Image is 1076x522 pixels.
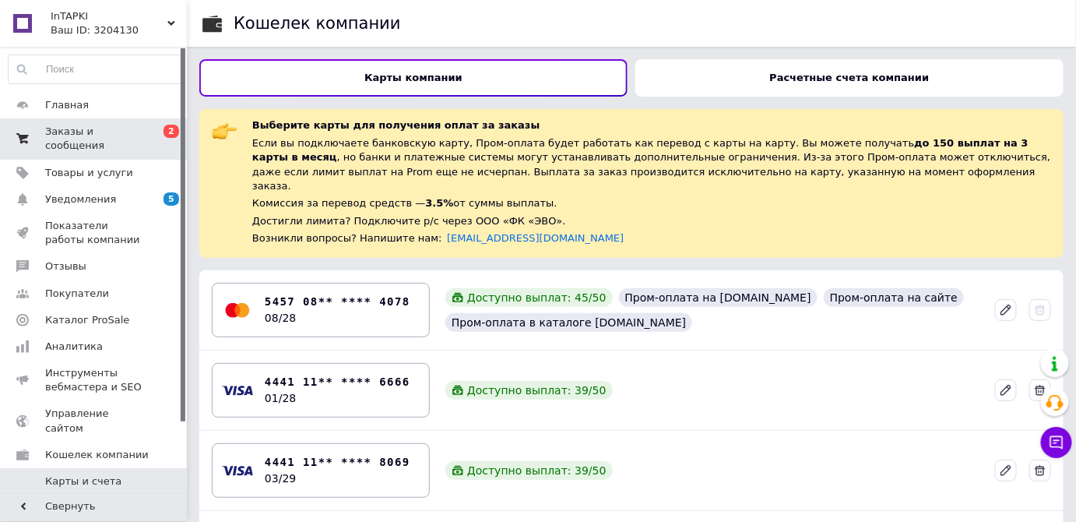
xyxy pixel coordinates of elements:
div: Доступно выплат: 39 / 50 [445,461,613,480]
div: Доступно выплат: 39 / 50 [445,381,613,400]
span: Товары и услуги [45,166,133,180]
div: Ваш ID: 3204130 [51,23,187,37]
div: Пром-оплата на сайте [824,288,964,307]
b: Карты компании [364,72,462,83]
span: Отзывы [45,259,86,273]
span: Аналитика [45,340,103,354]
span: Карты и счета компании [45,474,144,503]
b: Расчетные счета компании [770,72,930,83]
div: Пром-оплата на [DOMAIN_NAME] [619,288,818,307]
img: :point_right: [212,118,237,143]
span: Инструменты вебмастера и SEO [45,366,144,394]
div: Достигли лимита? Подключите р/с через ООО «ФК «ЭВО». [252,214,1051,228]
div: Возникли вопросы? Напишите нам: [252,231,1051,245]
div: Доступно выплат: 45 / 50 [445,288,613,307]
div: Комиссия за перевод средств — от суммы выплаты. [252,196,1051,211]
button: Чат с покупателем [1041,427,1072,458]
span: Покупатели [45,287,109,301]
span: 5 [164,192,179,206]
span: 3.5% [426,197,454,209]
div: Пром-оплата в каталоге [DOMAIN_NAME] [445,313,692,332]
span: InTAPKI [51,9,167,23]
time: 01/28 [265,392,296,404]
a: [EMAIL_ADDRESS][DOMAIN_NAME] [447,232,624,244]
span: Каталог ProSale [45,313,129,327]
span: Главная [45,98,89,112]
span: Управление сайтом [45,407,144,435]
div: Если вы подключаете банковскую карту, Пром-оплата будет работать как перевод с карты на карту. Вы... [252,136,1051,194]
div: Кошелек компании [234,16,401,32]
time: 08/28 [265,312,296,324]
span: Заказы и сообщения [45,125,144,153]
span: Показатели работы компании [45,219,144,247]
span: Кошелек компании [45,448,149,462]
span: Выберите карты для получения оплат за заказы [252,119,540,131]
input: Поиск [9,55,183,83]
span: 2 [164,125,179,138]
time: 03/29 [265,472,296,485]
span: Уведомления [45,192,116,206]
